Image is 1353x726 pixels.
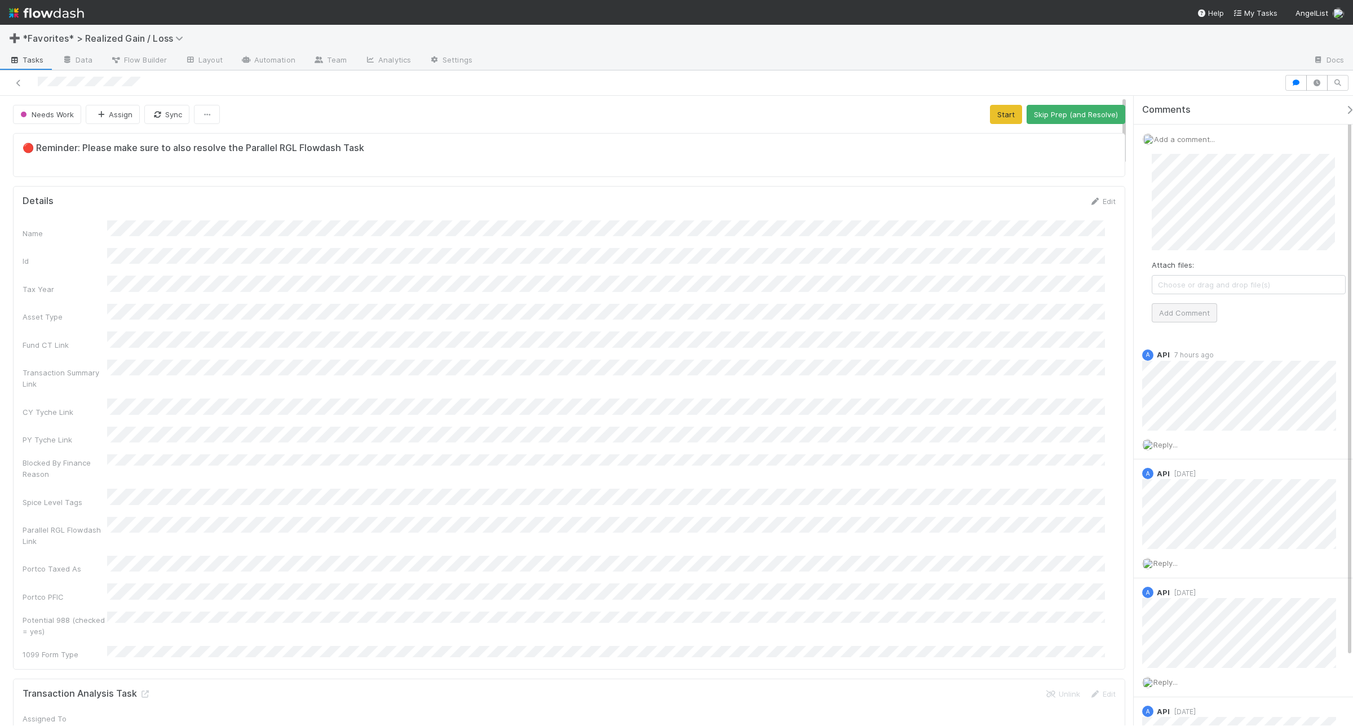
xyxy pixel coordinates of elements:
img: avatar_04ed6c9e-3b93-401c-8c3a-8fad1b1fc72c.png [1333,8,1344,19]
div: Portco PFIC [23,591,107,603]
span: *Favorites* > Realized Gain / Loss [23,33,189,44]
span: A [1146,471,1150,477]
div: Transaction Summary Link [23,367,107,389]
div: Name [23,228,107,239]
a: My Tasks [1233,7,1277,19]
div: Blocked By Finance Reason [23,457,107,480]
button: Sync [144,105,189,124]
span: [DATE] [1170,707,1196,716]
a: Layout [176,52,232,70]
img: logo-inverted-e16ddd16eac7371096b0.svg [9,3,84,23]
button: Skip Prep (and Resolve) [1027,105,1125,124]
div: Help [1197,7,1224,19]
img: avatar_04ed6c9e-3b93-401c-8c3a-8fad1b1fc72c.png [1142,439,1153,450]
h5: Details [23,196,54,207]
span: API [1157,469,1170,478]
div: Fund CT Link [23,339,107,351]
span: 7 hours ago [1170,351,1214,359]
span: My Tasks [1233,8,1277,17]
div: PY Tyche Link [23,434,107,445]
img: avatar_04ed6c9e-3b93-401c-8c3a-8fad1b1fc72c.png [1143,134,1154,145]
span: Reply... [1153,559,1178,568]
img: avatar_04ed6c9e-3b93-401c-8c3a-8fad1b1fc72c.png [1142,558,1153,569]
div: CY Tyche Link [23,406,107,418]
button: Add Comment [1152,303,1217,322]
span: Flow Builder [110,54,167,65]
a: Flow Builder [101,52,176,70]
div: Portco Taxed As [23,563,107,574]
div: Tax Year [23,284,107,295]
div: Potential 988 (checked = yes) [23,614,107,637]
img: avatar_04ed6c9e-3b93-401c-8c3a-8fad1b1fc72c.png [1142,677,1153,688]
span: A [1146,352,1150,358]
a: Edit [1089,689,1116,698]
div: 1099 Form Type [23,649,107,660]
span: API [1157,707,1170,716]
span: Comments [1142,104,1191,116]
div: API [1142,349,1153,361]
span: Reply... [1153,678,1178,687]
span: Tasks [9,54,44,65]
a: Settings [420,52,481,70]
h5: 🔴 Reminder: Please make sure to also resolve the Parallel RGL Flowdash Task [23,143,1116,154]
div: API [1142,706,1153,717]
div: API [1142,468,1153,479]
span: [DATE] [1170,588,1196,597]
span: [DATE] [1170,470,1196,478]
div: Asset Type [23,311,107,322]
div: Spice Level Tags [23,497,107,508]
span: API [1157,588,1170,597]
a: Automation [232,52,304,70]
button: Start [990,105,1022,124]
div: Parallel RGL Flowdash Link [23,524,107,547]
span: ➕ [9,33,20,43]
span: API [1157,350,1170,359]
span: AngelList [1295,8,1328,17]
span: A [1146,590,1150,596]
div: API [1142,587,1153,598]
span: Reply... [1153,440,1178,449]
a: Data [53,52,101,70]
h5: Transaction Analysis Task [23,688,151,700]
label: Attach files: [1152,259,1194,271]
a: Edit [1089,197,1116,206]
span: Add a comment... [1154,135,1215,144]
a: Docs [1304,52,1353,70]
a: Unlink [1045,689,1080,698]
a: Team [304,52,356,70]
div: Id [23,255,107,267]
button: Assign [86,105,140,124]
span: Choose or drag and drop file(s) [1152,276,1345,294]
a: Analytics [356,52,420,70]
div: Assigned To [23,713,107,724]
span: A [1146,709,1150,715]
